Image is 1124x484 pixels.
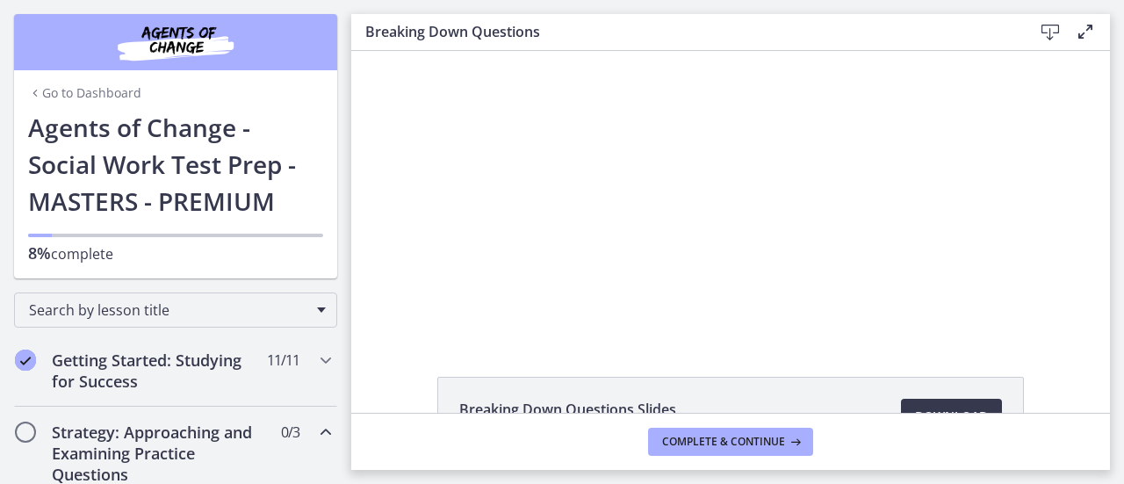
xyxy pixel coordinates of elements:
[70,21,281,63] img: Agents of Change
[915,406,988,427] span: Download
[459,399,676,420] span: Breaking Down Questions Slides
[351,51,1110,336] iframe: Video Lesson
[281,422,299,443] span: 0 / 3
[267,350,299,371] span: 11 / 11
[648,428,813,456] button: Complete & continue
[14,293,337,328] div: Search by lesson title
[662,435,785,449] span: Complete & continue
[28,242,323,264] p: complete
[15,350,36,371] i: Completed
[28,84,141,102] a: Go to Dashboard
[901,399,1002,434] a: Download
[29,300,308,320] span: Search by lesson title
[28,109,323,220] h1: Agents of Change - Social Work Test Prep - MASTERS - PREMIUM
[52,350,266,392] h2: Getting Started: Studying for Success
[28,242,51,264] span: 8%
[365,21,1005,42] h3: Breaking Down Questions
